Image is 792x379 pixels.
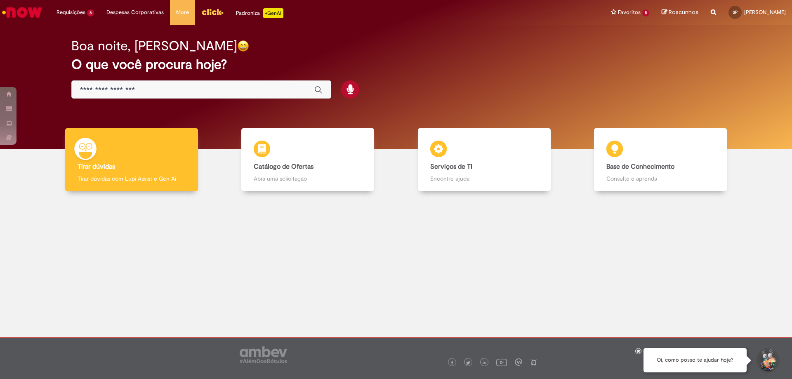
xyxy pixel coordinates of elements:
p: Consulte e aprenda [606,174,714,183]
span: Rascunhos [669,8,698,16]
img: logo_footer_ambev_rotulo_gray.png [240,346,287,363]
img: click_logo_yellow_360x200.png [201,6,224,18]
b: Catálogo de Ofertas [254,162,313,171]
b: Tirar dúvidas [78,162,115,171]
p: +GenAi [263,8,283,18]
img: logo_footer_twitter.png [466,361,470,365]
span: Requisições [57,8,85,16]
b: Serviços de TI [430,162,472,171]
img: logo_footer_linkedin.png [483,360,487,365]
img: happy-face.png [237,40,249,52]
h2: O que você procura hoje? [71,57,721,72]
img: logo_footer_youtube.png [496,357,507,367]
span: More [176,8,189,16]
img: logo_footer_workplace.png [515,358,522,366]
span: 8 [87,9,94,16]
p: Abra uma solicitação [254,174,362,183]
a: Catálogo de Ofertas Abra uma solicitação [220,128,396,191]
img: logo_footer_facebook.png [450,361,454,365]
img: logo_footer_naosei.png [530,358,537,366]
span: Favoritos [618,8,641,16]
a: Serviços de TI Encontre ajuda [396,128,573,191]
span: Despesas Corporativas [106,8,164,16]
div: Oi, como posso te ajudar hoje? [643,348,747,372]
p: Tirar dúvidas com Lupi Assist e Gen Ai [78,174,186,183]
img: ServiceNow [1,4,43,21]
a: Rascunhos [662,9,698,16]
div: Padroniza [236,8,283,18]
span: 5 [642,9,649,16]
b: Base de Conhecimento [606,162,674,171]
span: [PERSON_NAME] [744,9,786,16]
h2: Boa noite, [PERSON_NAME] [71,39,237,53]
a: Tirar dúvidas Tirar dúvidas com Lupi Assist e Gen Ai [43,128,220,191]
a: Base de Conhecimento Consulte e aprenda [573,128,749,191]
p: Encontre ajuda [430,174,538,183]
button: Iniciar Conversa de Suporte [755,348,780,373]
span: SP [733,9,738,15]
